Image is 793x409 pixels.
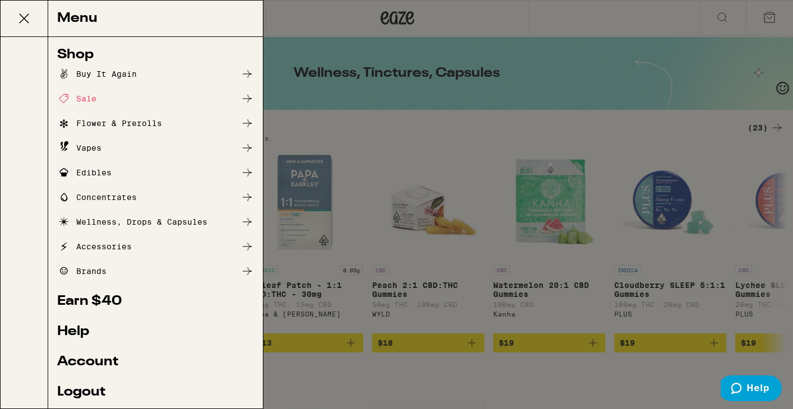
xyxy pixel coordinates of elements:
[57,295,254,308] a: Earn $ 40
[57,215,207,229] div: Wellness, Drops & Capsules
[57,117,254,130] a: Flower & Prerolls
[57,240,254,253] a: Accessories
[57,166,112,179] div: Edibles
[57,264,106,278] div: Brands
[57,117,162,130] div: Flower & Prerolls
[57,67,254,81] a: Buy It Again
[57,264,254,278] a: Brands
[48,1,263,37] div: Menu
[57,48,254,62] a: Shop
[57,355,254,369] a: Account
[57,385,254,399] a: Logout
[57,141,254,155] a: Vapes
[57,92,96,105] div: Sale
[57,240,132,253] div: Accessories
[57,215,254,229] a: Wellness, Drops & Capsules
[57,92,254,105] a: Sale
[57,325,254,338] a: Help
[57,190,137,204] div: Concentrates
[721,375,782,403] iframe: Opens a widget where you can find more information
[57,141,101,155] div: Vapes
[57,166,254,179] a: Edibles
[57,190,254,204] a: Concentrates
[57,67,137,81] div: Buy It Again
